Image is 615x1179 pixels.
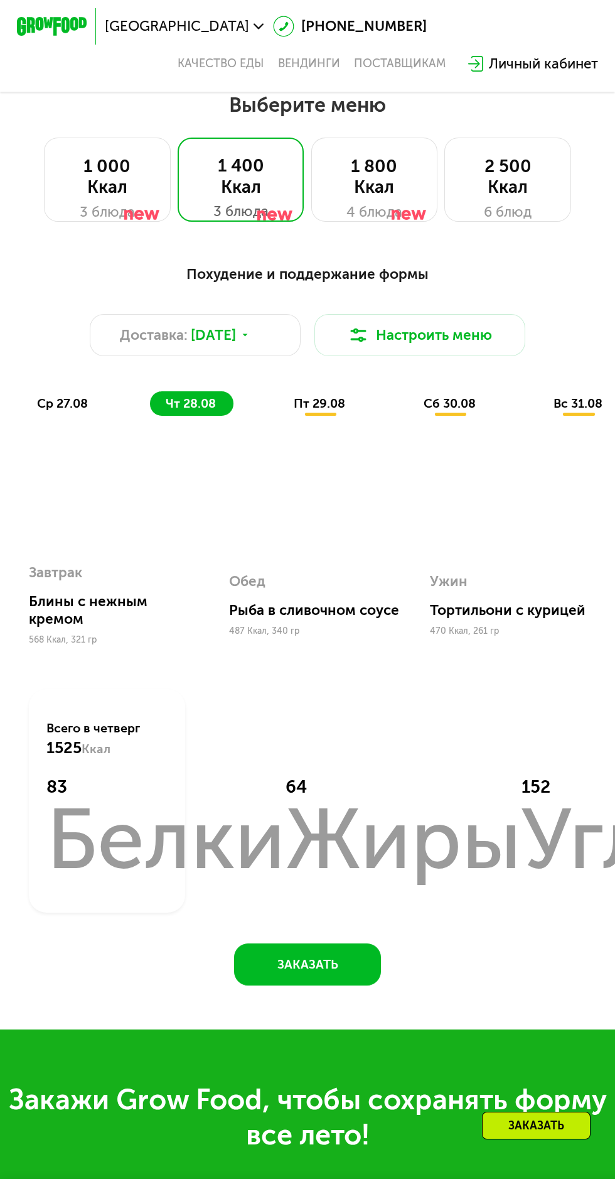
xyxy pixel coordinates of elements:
[62,156,152,198] div: 1 000 Ккал
[273,16,427,37] a: [PHONE_NUMBER]
[482,1112,591,1139] div: Заказать
[29,673,185,683] div: 568 Ккал, 321 гр
[329,156,420,198] div: 1 800 Ккал
[195,201,286,222] div: 3 блюда
[191,325,236,346] span: [DATE]
[463,156,553,198] div: 2 500 Ккал
[278,57,340,70] a: Вендинги
[29,597,82,624] div: Завтрак
[229,668,385,678] div: 487 Ккал, 340 гр
[329,202,420,223] div: 4 блюда
[489,53,598,75] div: Личный кабинет
[354,57,446,70] div: поставщикам
[29,631,200,666] div: Блины с нежным кремом
[21,264,594,286] div: Похудение и поддержание формы
[46,835,286,920] div: Белки
[46,758,168,796] div: Всего в четверг
[46,776,82,795] span: 1525
[286,835,521,920] div: Жиры
[37,396,88,411] span: ср 27.08
[82,780,110,794] span: Ккал
[424,396,476,411] span: сб 30.08
[314,314,525,356] button: Настроить меню
[46,814,286,835] div: 83
[195,155,286,197] div: 1 400 Ккал
[56,92,559,117] h2: Выберите меню
[120,325,188,346] span: Доставка:
[286,814,521,835] div: 64
[553,396,602,411] span: вс 31.08
[294,396,345,411] span: пт 29.08
[234,981,380,1023] button: Заказать
[430,668,586,678] div: 470 Ккал, 261 гр
[430,643,601,660] div: Тортильони с курицей
[62,202,152,223] div: 3 блюда
[229,609,265,636] div: Обед
[430,609,468,636] div: Ужин
[178,57,264,70] a: Качество еды
[166,396,216,411] span: чт 28.08
[463,202,553,223] div: 6 блюд
[229,643,400,660] div: Рыба в сливочном соусе
[105,19,249,33] span: [GEOGRAPHIC_DATA]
